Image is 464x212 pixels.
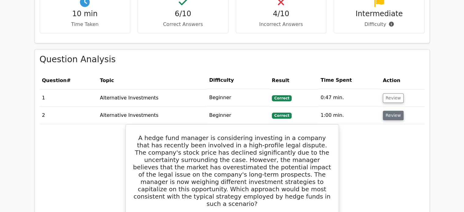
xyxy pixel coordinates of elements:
[143,21,223,28] p: Correct Answers
[45,9,125,18] h4: 10 min
[207,107,269,124] td: Beginner
[207,89,269,106] td: Beginner
[269,72,318,89] th: Result
[318,72,380,89] th: Time Spent
[383,111,404,120] button: Review
[45,21,125,28] p: Time Taken
[40,54,425,65] h3: Question Analysis
[133,134,331,207] h5: A hedge fund manager is considering investing in a company that has recently been involved in a h...
[40,107,98,124] td: 2
[380,72,425,89] th: Action
[207,72,269,89] th: Difficulty
[241,21,322,28] p: Incorrect Answers
[98,107,207,124] td: Alternative Investments
[339,9,419,18] h4: Intermediate
[40,72,98,89] th: #
[98,89,207,106] td: Alternative Investments
[98,72,207,89] th: Topic
[272,113,292,119] span: Correct
[383,93,404,103] button: Review
[318,107,380,124] td: 1:00 min.
[318,89,380,106] td: 0:47 min.
[40,89,98,106] td: 1
[272,95,292,101] span: Correct
[42,77,67,83] span: Question
[339,21,419,28] p: Difficulty
[241,9,322,18] h4: 4/10
[143,9,223,18] h4: 6/10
